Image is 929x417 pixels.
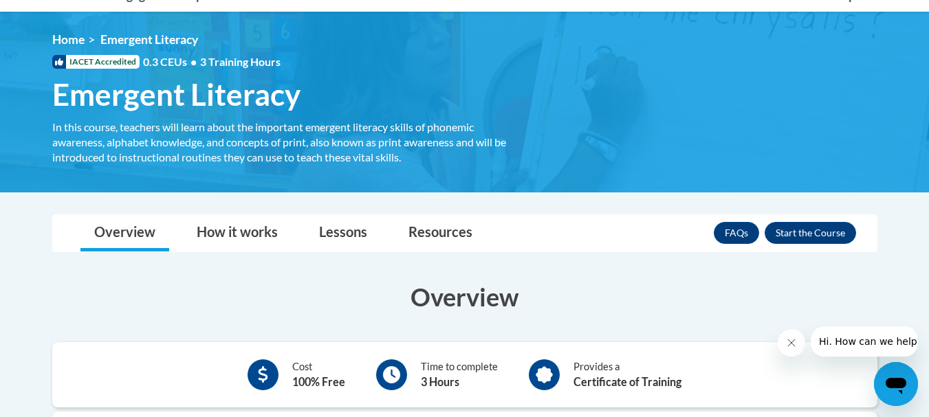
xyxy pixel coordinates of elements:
a: Overview [80,215,169,251]
div: In this course, teachers will learn about the important emergent literacy skills of phonemic awar... [52,120,527,165]
div: Cost [292,359,345,390]
a: FAQs [714,222,759,244]
iframe: Close message [778,329,805,357]
button: Enroll [765,222,856,244]
span: Emergent Literacy [100,32,198,47]
div: Time to complete [421,359,498,390]
span: 3 Training Hours [200,55,281,68]
span: 0.3 CEUs [143,54,281,69]
b: 100% Free [292,375,345,388]
b: 3 Hours [421,375,459,388]
div: Provides a [573,359,681,390]
span: Emergent Literacy [52,76,300,113]
a: Lessons [305,215,381,251]
span: • [190,55,197,68]
a: Home [52,32,85,47]
iframe: Message from company [811,326,918,357]
h3: Overview [52,280,877,314]
a: How it works [183,215,292,251]
iframe: Button to launch messaging window [874,362,918,406]
span: Hi. How can we help? [8,10,111,21]
span: IACET Accredited [52,55,140,69]
b: Certificate of Training [573,375,681,388]
a: Resources [395,215,486,251]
